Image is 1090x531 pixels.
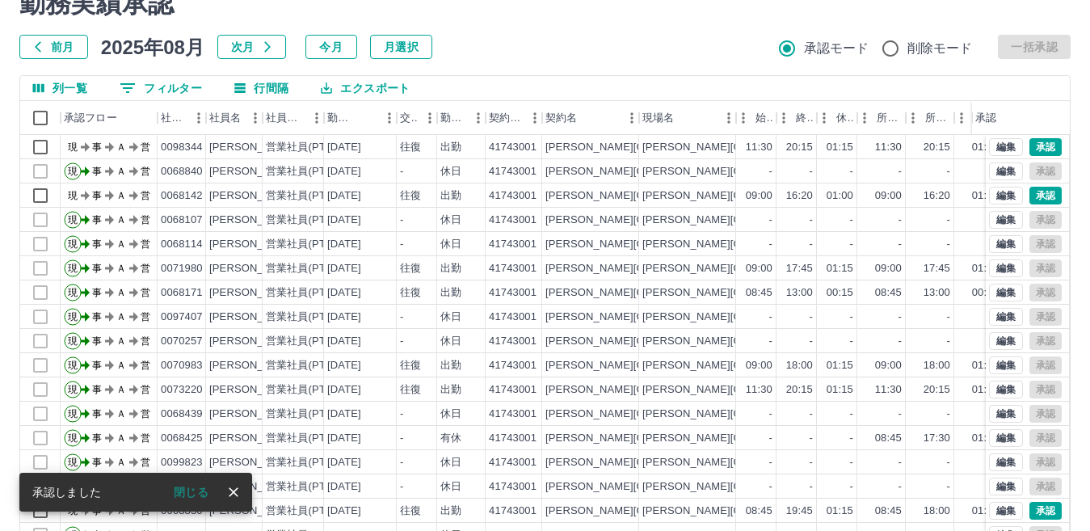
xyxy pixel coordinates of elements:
[324,101,397,135] div: 勤務日
[305,35,357,59] button: 今月
[92,384,102,395] text: 事
[141,408,150,419] text: 営
[266,358,351,373] div: 営業社員(PT契約)
[440,101,466,135] div: 勤務区分
[639,101,736,135] div: 現場名
[746,188,772,204] div: 09:00
[161,140,203,155] div: 0098344
[116,335,126,347] text: Ａ
[642,407,842,422] div: [PERSON_NAME][GEOGRAPHIC_DATA]
[92,360,102,371] text: 事
[141,263,150,274] text: 営
[116,238,126,250] text: Ａ
[810,310,813,325] div: -
[397,101,437,135] div: 交通費
[489,164,537,179] div: 41743001
[989,187,1023,204] button: 編集
[972,382,999,398] div: 01:15
[545,407,745,422] div: [PERSON_NAME][GEOGRAPHIC_DATA]
[440,285,461,301] div: 出勤
[642,261,842,276] div: [PERSON_NAME][GEOGRAPHIC_DATA]
[746,140,772,155] div: 11:30
[68,408,78,419] text: 現
[19,35,88,59] button: 前月
[209,358,297,373] div: [PERSON_NAME]
[221,480,246,504] button: close
[827,140,853,155] div: 01:15
[924,188,950,204] div: 16:20
[489,334,537,349] div: 41743001
[489,213,537,228] div: 41743001
[804,39,869,58] span: 承認モード
[116,263,126,274] text: Ａ
[266,237,351,252] div: 営業社員(PT契約)
[209,431,297,446] div: [PERSON_NAME]
[545,101,577,135] div: 契約名
[899,213,902,228] div: -
[92,190,102,201] text: 事
[327,213,361,228] div: [DATE]
[141,141,150,153] text: 営
[817,101,857,135] div: 休憩
[400,213,403,228] div: -
[989,356,1023,374] button: 編集
[161,334,203,349] div: 0070257
[68,141,78,153] text: 現
[243,106,267,130] button: メニュー
[972,140,999,155] div: 01:15
[786,285,813,301] div: 13:00
[850,310,853,325] div: -
[545,382,745,398] div: [PERSON_NAME][GEOGRAPHIC_DATA]
[68,190,78,201] text: 現
[906,101,954,135] div: 所定終業
[947,237,950,252] div: -
[746,261,772,276] div: 09:00
[545,164,745,179] div: [PERSON_NAME][GEOGRAPHIC_DATA]
[827,285,853,301] div: 00:15
[642,140,842,155] div: [PERSON_NAME][GEOGRAPHIC_DATA]
[989,429,1023,447] button: 編集
[877,101,903,135] div: 所定開始
[327,358,361,373] div: [DATE]
[68,335,78,347] text: 現
[796,101,814,135] div: 終業
[489,237,537,252] div: 41743001
[141,335,150,347] text: 営
[92,335,102,347] text: 事
[947,407,950,422] div: -
[989,332,1023,350] button: 編集
[827,358,853,373] div: 01:15
[209,310,297,325] div: [PERSON_NAME]
[899,164,902,179] div: -
[92,311,102,322] text: 事
[161,480,221,504] button: 閉じる
[642,188,842,204] div: [PERSON_NAME][GEOGRAPHIC_DATA]
[642,358,842,373] div: [PERSON_NAME][GEOGRAPHIC_DATA]
[989,284,1023,301] button: 編集
[400,334,403,349] div: -
[266,164,351,179] div: 営業社員(PT契約)
[68,214,78,225] text: 現
[266,382,351,398] div: 営業社員(PT契約)
[68,263,78,274] text: 現
[875,358,902,373] div: 09:00
[161,213,203,228] div: 0068107
[209,164,297,179] div: [PERSON_NAME]
[947,213,950,228] div: -
[161,285,203,301] div: 0068171
[1029,187,1062,204] button: 承認
[305,106,329,130] button: メニュー
[400,164,403,179] div: -
[68,287,78,298] text: 現
[545,213,745,228] div: [PERSON_NAME][GEOGRAPHIC_DATA]
[755,101,773,135] div: 始業
[989,381,1023,398] button: 編集
[850,407,853,422] div: -
[266,101,305,135] div: 社員区分
[769,164,772,179] div: -
[486,101,542,135] div: 契約コード
[545,261,745,276] div: [PERSON_NAME][GEOGRAPHIC_DATA]
[327,407,361,422] div: [DATE]
[400,358,421,373] div: 往復
[209,261,297,276] div: [PERSON_NAME]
